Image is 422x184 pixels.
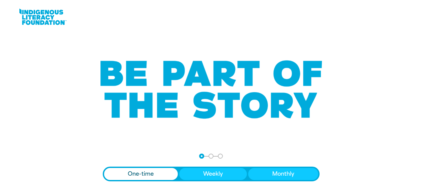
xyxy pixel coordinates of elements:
[199,154,204,159] button: Navigate to step 1 of 3 to enter your donation amount
[272,170,294,178] span: Monthly
[103,167,320,181] div: Donation frequency
[208,154,214,159] button: Navigate to step 2 of 3 to enter your details
[203,170,223,178] span: Weekly
[104,168,178,180] button: One-time
[94,47,328,132] img: Be part of the story
[248,168,318,180] button: Monthly
[179,168,247,180] button: Weekly
[128,170,154,178] span: One-time
[218,154,223,159] button: Navigate to step 3 of 3 to enter your payment details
